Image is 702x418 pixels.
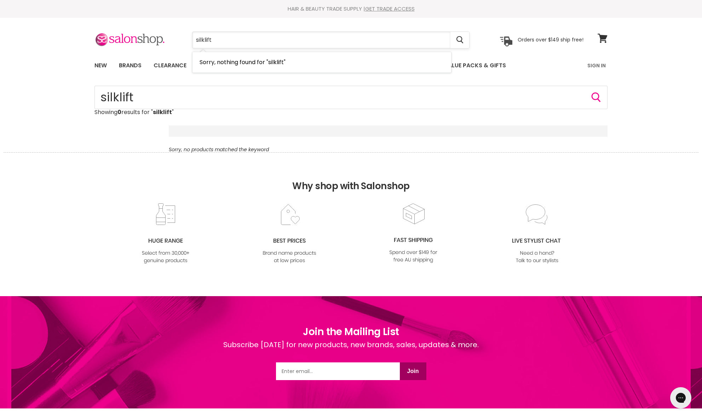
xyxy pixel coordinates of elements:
a: Sign In [583,58,610,73]
button: Search [591,92,602,103]
img: chat_c0a1c8f7-3133-4fc6-855f-7264552747f6.jpg [508,203,566,265]
strong: silklift [153,108,172,116]
nav: Main [86,55,616,76]
p: Orders over $149 ship free! [518,36,583,43]
em: Sorry, no products matched the keyword [169,146,269,153]
li: No Results [192,52,451,73]
a: Brands [114,58,147,73]
img: prices.jpg [261,203,318,265]
input: Email [276,362,400,380]
div: HAIR & BEAUTY TRADE SUPPLY | [86,5,616,12]
h1: Join the Mailing List [223,324,479,339]
img: range2_8cf790d4-220e-469f-917d-a18fed3854b6.jpg [137,203,194,265]
form: Product [192,32,470,49]
a: GET TRADE ACCESS [365,5,415,12]
input: Search [94,86,608,109]
h2: Why shop with Salonshop [4,152,698,202]
form: Product [94,86,608,109]
button: Join [400,362,426,380]
strong: 0 [117,108,121,116]
a: Clearance [148,58,192,73]
img: fast.jpg [385,202,442,264]
a: Value Packs & Gifts [439,58,511,73]
input: Search [192,32,450,48]
div: Subscribe [DATE] for new products, new brands, sales, updates & more. [223,339,479,362]
iframe: Gorgias live chat messenger [667,385,695,411]
p: Showing results for " " [94,109,608,115]
span: Sorry, nothing found for "silklift" [200,58,286,66]
button: Search [450,32,469,48]
ul: Main menu [89,55,547,76]
a: New [89,58,112,73]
